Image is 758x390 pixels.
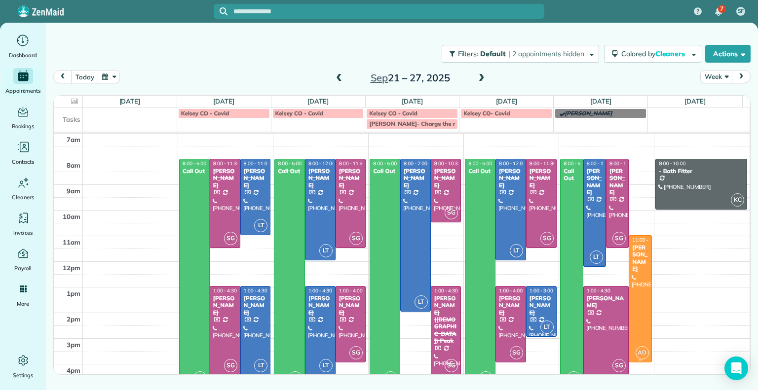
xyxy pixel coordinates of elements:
span: 8:00 - 2:00 [404,160,427,167]
span: SG [445,206,458,219]
svg: Focus search [220,7,227,15]
span: 8:00 - 5:00 [183,160,206,167]
div: [PERSON_NAME] [609,168,626,196]
span: 8:00 - 10:30 [434,160,461,167]
a: [DATE] [402,97,423,105]
span: 1:00 - 4:30 [308,287,332,294]
span: SG [224,359,237,372]
div: - Bath Fitter [658,168,744,175]
span: [PERSON_NAME]- Charge the new Cc [369,120,472,127]
span: Colored by [621,49,688,58]
span: SG [349,232,363,245]
button: Colored byCleaners [604,45,701,63]
span: LT [510,244,523,257]
div: [PERSON_NAME] [308,295,333,316]
div: [PERSON_NAME] ([DEMOGRAPHIC_DATA]) Peak [434,295,458,345]
div: [PERSON_NAME] [243,295,268,316]
span: | 2 appointments hidden [508,49,584,58]
span: 9am [67,187,80,195]
span: 1:00 - 4:30 [244,287,267,294]
span: 8:00 - 10:00 [659,160,685,167]
span: Kelsey CO - Covid [181,109,229,117]
span: K8 [384,371,397,385]
span: Invoices [13,228,33,238]
div: [PERSON_NAME] [308,168,333,189]
div: [PERSON_NAME] [498,168,523,189]
a: Contacts [4,139,42,167]
a: [DATE] [307,97,329,105]
a: [DATE] [496,97,517,105]
span: Dashboard [9,50,37,60]
div: [PERSON_NAME] [339,168,363,189]
span: LT [319,244,333,257]
span: 11:00 - 4:00 [632,237,659,243]
button: next [732,70,751,83]
div: Call Out [373,168,397,175]
span: LT [590,250,603,264]
span: Kelsey CO- Covid [463,109,510,117]
span: SG [445,359,458,372]
span: 8:00 - 5:00 [468,160,492,167]
span: More [17,299,29,309]
span: 1:00 - 4:00 [339,287,363,294]
div: [PERSON_NAME] [243,168,268,189]
span: Kelsey CO - Covid [369,109,417,117]
div: [PERSON_NAME] [586,168,603,196]
button: Focus search [214,7,227,15]
span: Default [480,49,506,58]
a: Settings [4,353,42,380]
span: SG [612,232,626,245]
div: Call Out [182,168,207,175]
span: Cleaners [655,49,687,58]
span: Payroll [14,263,32,273]
span: 1:00 - 4:00 [499,287,523,294]
span: Bookings [12,121,35,131]
div: [PERSON_NAME] [586,295,626,309]
a: [DATE] [684,97,706,105]
span: SG [510,346,523,359]
a: Filters: Default | 2 appointments hidden [437,45,599,63]
span: Sep [371,71,388,84]
span: 8:00 - 5:00 [278,160,302,167]
span: 8:00 - 11:00 [244,160,270,167]
div: [PERSON_NAME] [403,168,428,189]
a: [DATE] [590,97,611,105]
span: 10am [63,213,80,220]
span: Kelsey CO - Covid [275,109,324,117]
div: [PERSON_NAME] [632,244,648,273]
span: 2pm [67,315,80,323]
span: K8 [567,371,580,385]
span: LT [319,359,333,372]
div: [PERSON_NAME] [498,295,523,316]
span: K8 [289,371,302,385]
span: [PERSON_NAME] [565,109,612,117]
span: 1:00 - 4:30 [587,287,610,294]
span: 7 [720,5,723,13]
span: Appointments [5,86,41,96]
a: Invoices [4,210,42,238]
a: [DATE] [213,97,234,105]
div: Open Intercom Messenger [724,356,748,380]
span: SG [612,359,626,372]
span: SG [540,232,554,245]
span: 1:00 - 4:30 [434,287,458,294]
span: 8:00 - 5:00 [564,160,587,167]
span: 8:00 - 12:15 [587,160,613,167]
button: Week [700,70,732,83]
div: [PERSON_NAME] [213,168,237,189]
span: SF [738,7,744,15]
span: 1pm [67,289,80,297]
a: Appointments [4,68,42,96]
span: LT [540,320,554,334]
div: Call Out [468,168,493,175]
span: Contacts [12,157,34,167]
span: 11am [63,238,80,246]
button: today [71,70,98,83]
span: SG [349,346,363,359]
span: AD [636,346,649,359]
div: Call Out [563,168,580,182]
a: Bookings [4,104,42,131]
span: 3pm [67,341,80,349]
span: Settings [13,370,34,380]
span: SG [224,232,237,245]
